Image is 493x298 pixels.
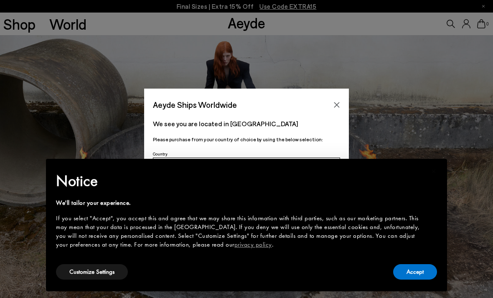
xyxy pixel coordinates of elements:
a: privacy policy [234,240,272,249]
p: Please purchase from your country of choice by using the below selection: [153,135,340,143]
button: Close [330,99,343,111]
div: We'll tailor your experience. [56,199,424,207]
button: Customize Settings [56,264,128,280]
p: We see you are located in [GEOGRAPHIC_DATA] [153,119,340,129]
button: Close this notice [424,161,444,181]
span: Country [153,151,168,156]
div: If you select "Accept", you accept this and agree that we may share this information with third p... [56,214,424,249]
h2: Notice [56,170,424,192]
span: Aeyde Ships Worldwide [153,97,237,112]
span: × [431,165,437,178]
button: Accept [393,264,437,280]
